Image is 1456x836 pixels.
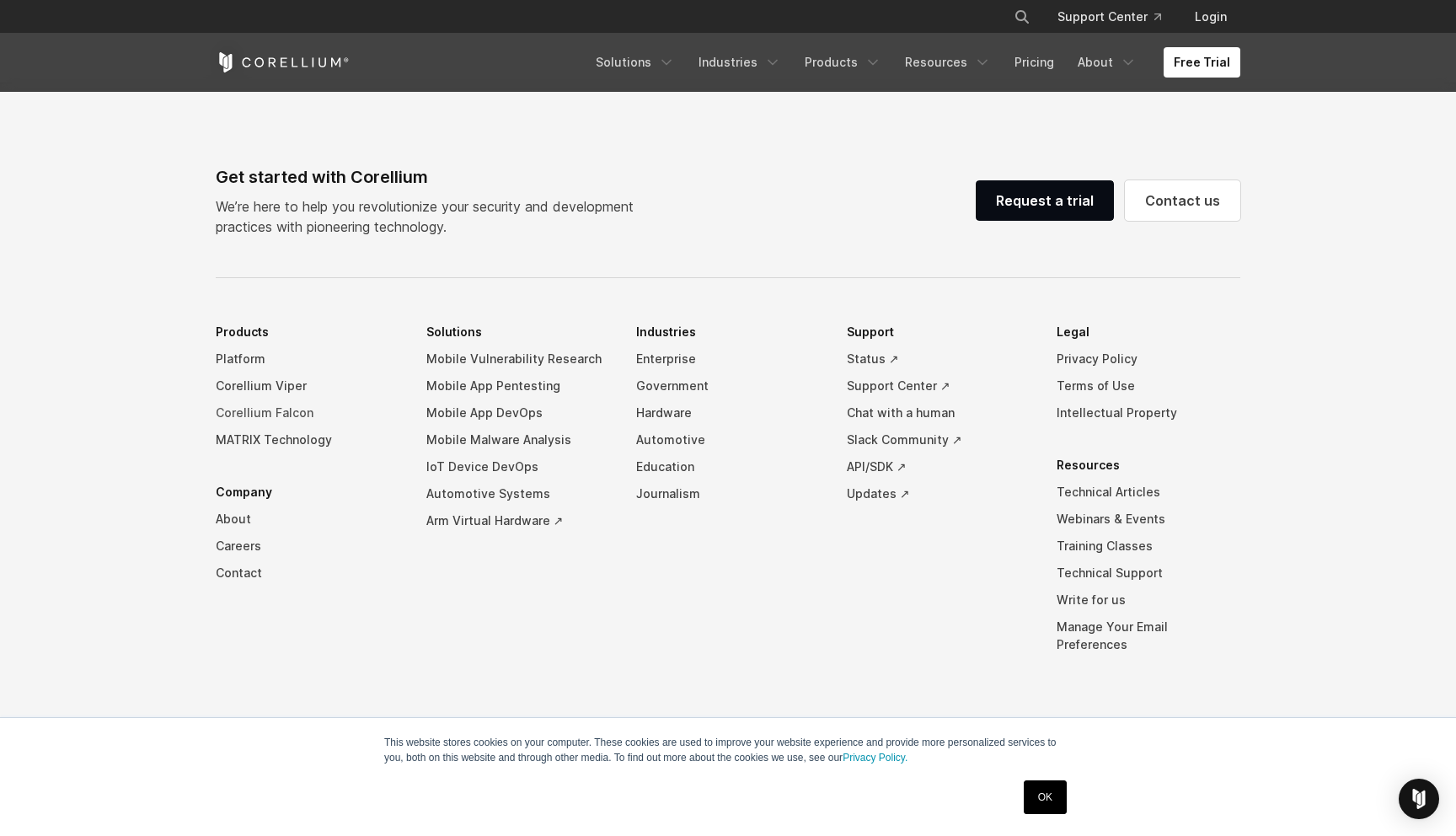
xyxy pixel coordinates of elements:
[586,47,1240,78] div: Navigation Menu
[384,735,1072,765] p: This website stores cookies on your computer. These cookies are used to improve your website expe...
[586,47,685,78] a: Solutions
[636,399,820,426] a: Hardware
[426,480,610,507] a: Automotive Systems
[1057,479,1240,506] a: Technical Articles
[636,453,820,480] a: Education
[1057,506,1240,533] a: Webinars & Events
[1057,372,1240,399] a: Terms of Use
[976,180,1114,221] a: Request a trial
[1044,2,1175,32] a: Support Center
[426,372,610,399] a: Mobile App Pentesting
[1057,614,1240,658] a: Manage Your Email Preferences
[847,426,1030,453] a: Slack Community ↗
[636,480,820,507] a: Journalism
[636,426,820,453] a: Automotive
[1007,2,1037,32] button: Search
[843,752,907,764] a: Privacy Policy.
[1057,346,1240,372] a: Privacy Policy
[1068,47,1147,78] a: About
[847,399,1030,426] a: Chat with a human
[847,346,1030,372] a: Status ↗
[1057,587,1240,614] a: Write for us
[1057,533,1240,560] a: Training Classes
[426,453,610,480] a: IoT Device DevOps
[216,533,399,560] a: Careers
[636,346,820,372] a: Enterprise
[216,399,399,426] a: Corellium Falcon
[216,506,399,533] a: About
[1024,780,1067,814] a: OK
[1181,2,1240,32] a: Login
[636,372,820,399] a: Government
[216,319,1240,683] div: Navigation Menu
[1125,180,1240,221] a: Contact us
[1164,47,1240,78] a: Free Trial
[795,47,891,78] a: Products
[993,2,1240,32] div: Navigation Menu
[1004,47,1064,78] a: Pricing
[426,399,610,426] a: Mobile App DevOps
[688,47,791,78] a: Industries
[847,453,1030,480] a: API/SDK ↗
[216,372,399,399] a: Corellium Viper
[216,426,399,453] a: MATRIX Technology
[216,164,647,190] div: Get started with Corellium
[216,560,399,587] a: Contact
[426,346,610,372] a: Mobile Vulnerability Research
[1399,779,1439,819] div: Open Intercom Messenger
[895,47,1001,78] a: Resources
[426,507,610,534] a: Arm Virtual Hardware ↗
[216,346,399,372] a: Platform
[426,426,610,453] a: Mobile Malware Analysis
[216,196,647,237] p: We’re here to help you revolutionize your security and development practices with pioneering tech...
[847,480,1030,507] a: Updates ↗
[1057,399,1240,426] a: Intellectual Property
[216,52,350,72] a: Corellium Home
[1057,560,1240,587] a: Technical Support
[847,372,1030,399] a: Support Center ↗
